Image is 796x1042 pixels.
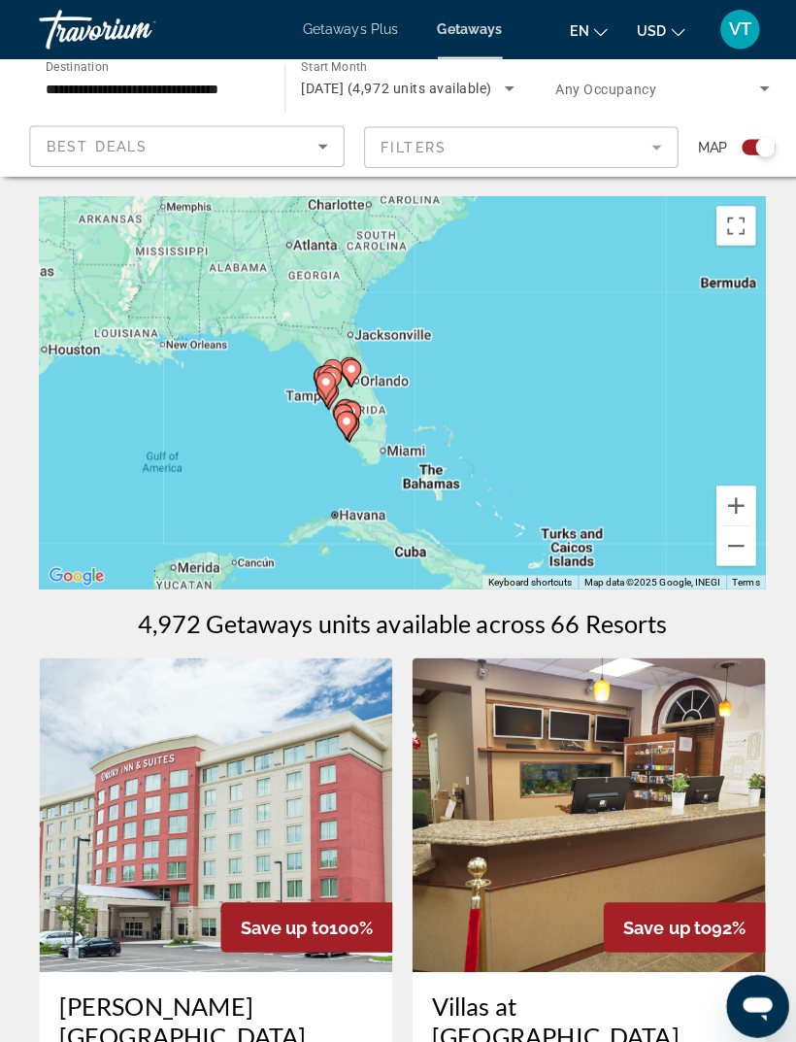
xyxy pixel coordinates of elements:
a: Villas at [GEOGRAPHIC_DATA] [427,981,738,1039]
span: Save up to [616,907,704,927]
img: S267E01X.jpg [39,651,388,961]
span: [DATE] (4,972 units available) [298,80,486,95]
iframe: Button to launch messaging window [718,964,780,1026]
h1: 4,972 Getaways units available across 66 Resorts [136,602,660,631]
span: Map data ©2025 Google, INEGI [578,570,713,581]
button: Toggle fullscreen view [709,204,747,243]
button: Keyboard shortcuts [482,569,566,583]
span: Map [690,132,719,159]
span: en [564,23,582,39]
mat-select: Sort by [46,133,324,156]
a: Travorium [39,4,233,54]
a: Open this area in Google Maps (opens a new window) [44,557,108,583]
span: Destination [45,59,108,73]
span: Any Occupancy [549,81,649,96]
span: USD [630,23,659,39]
span: Best Deals [46,137,147,152]
button: Zoom in [709,481,747,520]
div: 100% [218,892,388,942]
span: Start Month [298,60,363,74]
button: Change currency [630,17,678,45]
span: VT [721,19,744,39]
a: Getaways [433,21,497,37]
span: Save up to [238,907,325,927]
button: Change language [564,17,601,45]
a: Getaways Plus [300,21,394,37]
img: Google [44,557,108,583]
button: Filter [360,124,672,167]
img: C594O01X.jpg [408,651,757,961]
button: Zoom out [709,521,747,559]
div: 92% [597,892,757,942]
button: User Menu [707,9,757,50]
a: Terms (opens in new tab) [724,570,751,581]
